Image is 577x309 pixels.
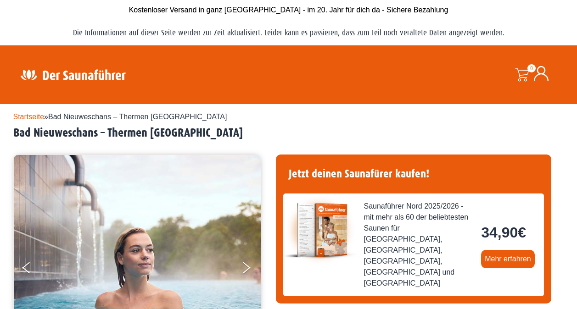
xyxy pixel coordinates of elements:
[13,113,227,121] span: »
[241,258,264,281] button: Next
[22,258,45,281] button: Previous
[481,224,526,241] bdi: 34,90
[527,64,536,72] span: 0
[283,162,544,186] h4: Jetzt deinen Saunafürer kaufen!
[13,25,564,41] p: Die Informationen auf dieser Seite werden zur Zeit aktualisiert. Leider kann es passieren, dass z...
[283,193,357,267] img: der-saunafuehrer-2025-nord.jpg
[13,126,564,140] h2: Bad Nieuweschans – Thermen [GEOGRAPHIC_DATA]
[364,201,474,289] span: Saunaführer Nord 2025/2026 - mit mehr als 60 der beliebtesten Saunen für [GEOGRAPHIC_DATA], [GEOG...
[518,224,526,241] span: €
[481,250,535,268] a: Mehr erfahren
[13,113,45,121] a: Startseite
[129,6,448,14] span: Kostenloser Versand in ganz [GEOGRAPHIC_DATA] - im 20. Jahr für dich da - Sichere Bezahlung
[48,113,227,121] span: Bad Nieuweschans – Thermen [GEOGRAPHIC_DATA]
